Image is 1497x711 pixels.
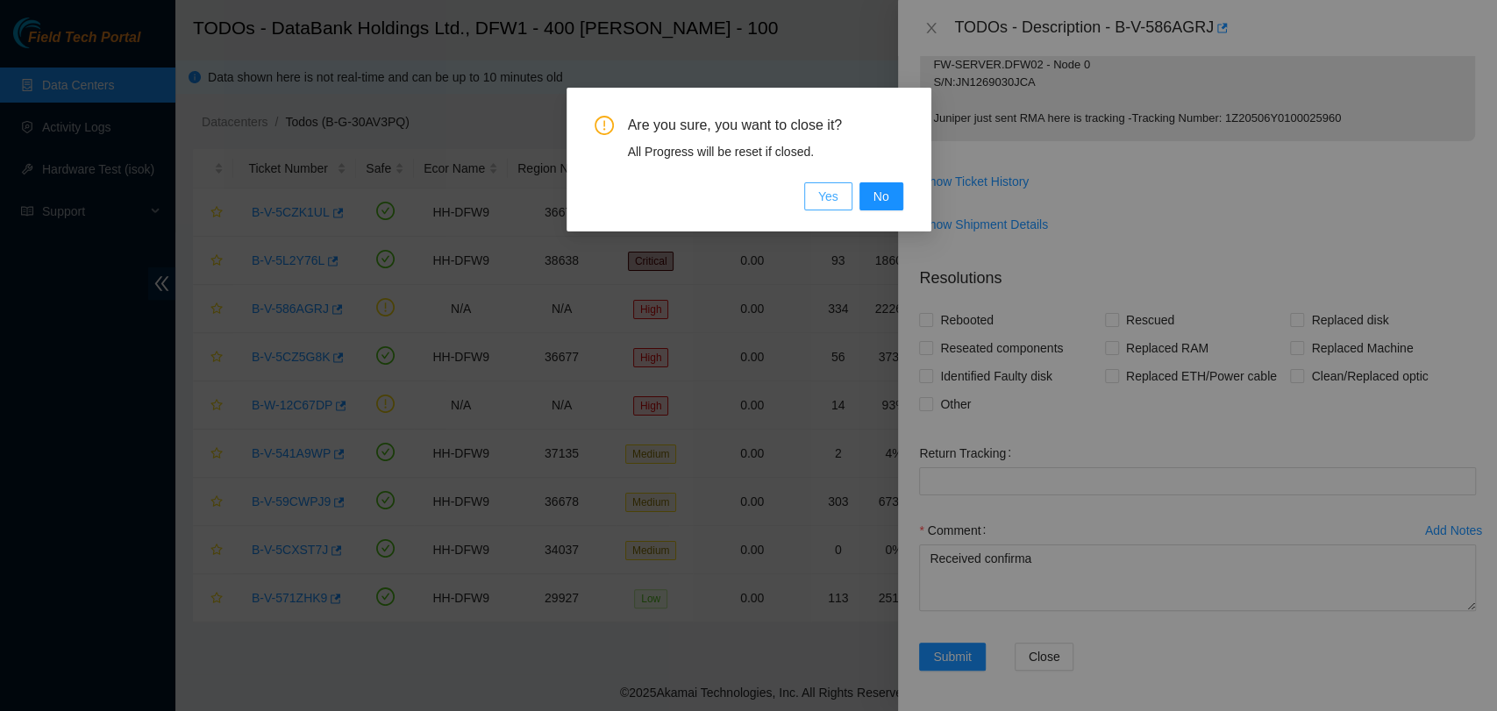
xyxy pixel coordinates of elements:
button: No [859,182,903,210]
button: Yes [804,182,852,210]
span: Yes [818,187,838,206]
span: Are you sure, you want to close it? [628,116,903,135]
span: exclamation-circle [595,116,614,135]
span: No [873,187,889,206]
div: All Progress will be reset if closed. [628,142,903,161]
